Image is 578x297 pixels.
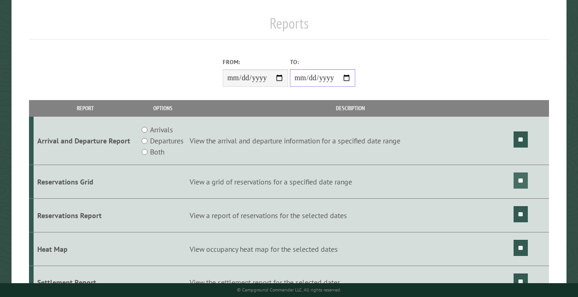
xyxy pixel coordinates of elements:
[290,58,355,66] label: To:
[34,198,138,232] td: Reservations Report
[188,117,512,165] td: View the arrival and departure information for a specified date range
[150,146,164,157] label: Both
[138,100,188,116] th: Options
[188,165,512,199] td: View a grid of reservations for a specified date range
[34,117,138,165] td: Arrival and Departure Report
[150,124,173,135] label: Arrivals
[150,135,184,146] label: Departures
[188,198,512,232] td: View a report of reservations for the selected dates
[223,58,288,66] label: From:
[34,232,138,266] td: Heat Map
[29,14,549,40] h1: Reports
[34,165,138,199] td: Reservations Grid
[237,287,341,293] small: © Campground Commander LLC. All rights reserved.
[188,232,512,266] td: View occupancy heat map for the selected dates
[188,100,512,116] th: Description
[34,100,138,116] th: Report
